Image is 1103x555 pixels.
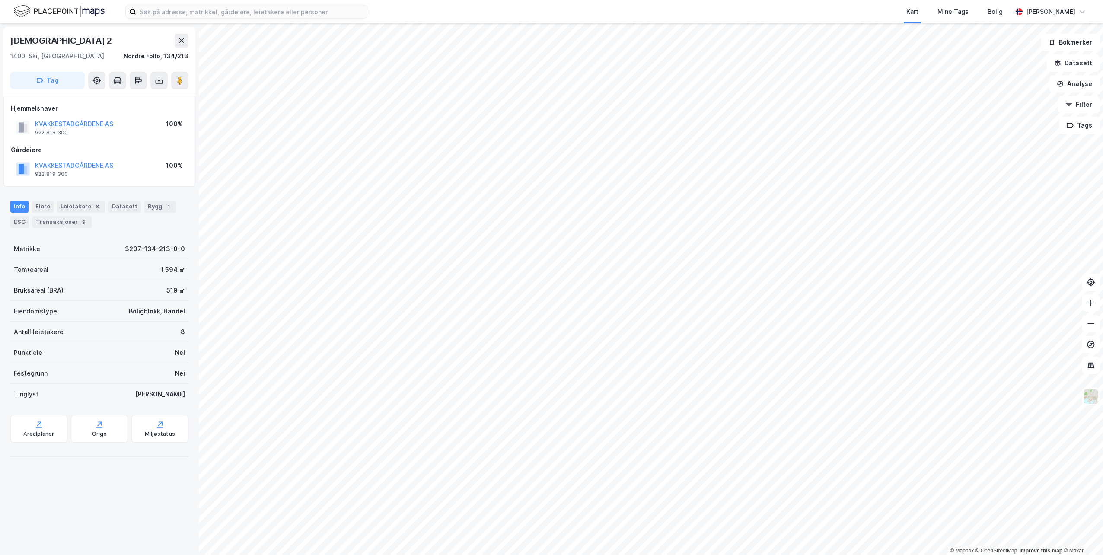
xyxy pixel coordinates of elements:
[14,327,64,337] div: Antall leietakere
[1060,514,1103,555] iframe: Chat Widget
[1020,548,1062,554] a: Improve this map
[1049,75,1100,92] button: Analyse
[11,145,188,155] div: Gårdeiere
[14,348,42,358] div: Punktleie
[14,368,48,379] div: Festegrunn
[1058,96,1100,113] button: Filter
[166,285,185,296] div: 519 ㎡
[937,6,969,17] div: Mine Tags
[136,5,367,18] input: Søk på adresse, matrikkel, gårdeiere, leietakere eller personer
[93,202,102,211] div: 8
[125,244,185,254] div: 3207-134-213-0-0
[950,548,974,554] a: Mapbox
[80,218,88,226] div: 9
[32,201,54,213] div: Eiere
[1060,514,1103,555] div: Kontrollprogram for chat
[92,431,107,437] div: Origo
[175,368,185,379] div: Nei
[14,265,48,275] div: Tomteareal
[166,119,183,129] div: 100%
[1026,6,1075,17] div: [PERSON_NAME]
[10,201,29,213] div: Info
[10,72,85,89] button: Tag
[124,51,188,61] div: Nordre Follo, 134/213
[10,51,104,61] div: 1400, Ski, [GEOGRAPHIC_DATA]
[32,216,92,228] div: Transaksjoner
[10,216,29,228] div: ESG
[14,244,42,254] div: Matrikkel
[906,6,918,17] div: Kart
[108,201,141,213] div: Datasett
[166,160,183,171] div: 100%
[1047,54,1100,72] button: Datasett
[988,6,1003,17] div: Bolig
[10,34,114,48] div: [DEMOGRAPHIC_DATA] 2
[975,548,1017,554] a: OpenStreetMap
[14,306,57,316] div: Eiendomstype
[35,129,68,136] div: 922 819 300
[129,306,185,316] div: Boligblokk, Handel
[135,389,185,399] div: [PERSON_NAME]
[1041,34,1100,51] button: Bokmerker
[35,171,68,178] div: 922 819 300
[14,389,38,399] div: Tinglyst
[161,265,185,275] div: 1 594 ㎡
[1059,117,1100,134] button: Tags
[1083,388,1099,405] img: Z
[175,348,185,358] div: Nei
[144,201,176,213] div: Bygg
[23,431,54,437] div: Arealplaner
[11,103,188,114] div: Hjemmelshaver
[181,327,185,337] div: 8
[14,285,64,296] div: Bruksareal (BRA)
[164,202,173,211] div: 1
[57,201,105,213] div: Leietakere
[14,4,105,19] img: logo.f888ab2527a4732fd821a326f86c7f29.svg
[145,431,175,437] div: Miljøstatus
